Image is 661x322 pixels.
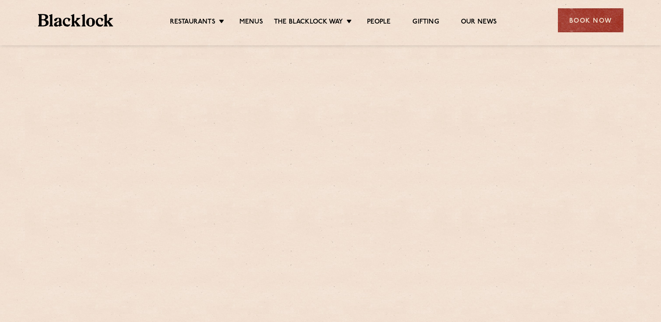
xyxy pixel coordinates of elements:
a: Our News [461,18,497,27]
a: The Blacklock Way [274,18,343,27]
div: Book Now [558,8,623,32]
a: Gifting [412,18,439,27]
img: BL_Textured_Logo-footer-cropped.svg [38,14,114,27]
a: Restaurants [170,18,215,27]
a: People [367,18,391,27]
a: Menus [239,18,263,27]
